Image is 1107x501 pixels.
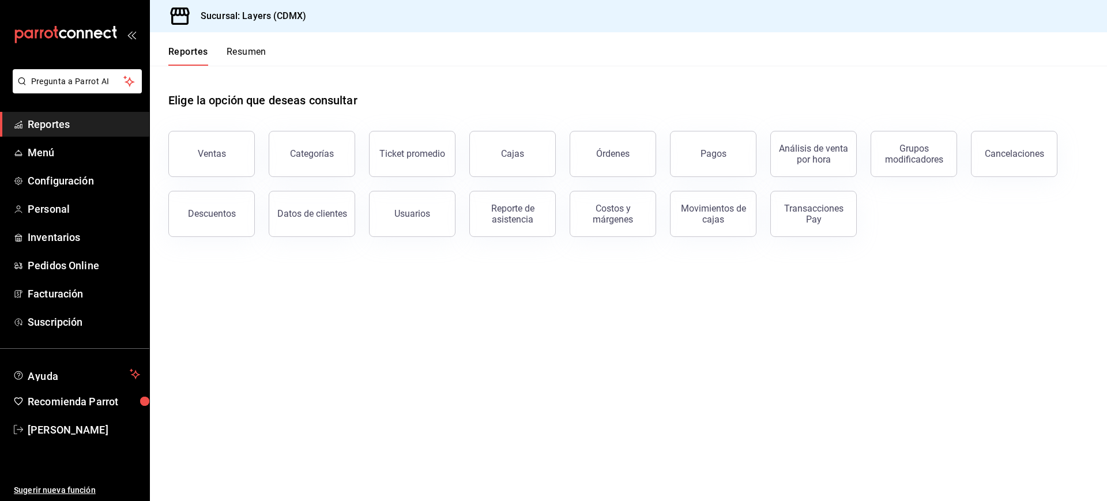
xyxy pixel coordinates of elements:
span: [PERSON_NAME] [28,422,140,438]
div: navigation tabs [168,46,266,66]
div: Descuentos [188,208,236,219]
div: Transacciones Pay [778,203,849,225]
div: Movimientos de cajas [677,203,749,225]
button: Usuarios [369,191,455,237]
span: Reportes [28,116,140,132]
div: Cancelaciones [985,148,1044,159]
div: Categorías [290,148,334,159]
button: Movimientos de cajas [670,191,756,237]
div: Órdenes [596,148,630,159]
a: Cajas [469,131,556,177]
button: Ticket promedio [369,131,455,177]
span: Facturación [28,286,140,302]
div: Costos y márgenes [577,203,649,225]
div: Análisis de venta por hora [778,143,849,165]
span: Sugerir nueva función [14,484,140,496]
div: Ventas [198,148,226,159]
div: Ticket promedio [379,148,445,159]
span: Recomienda Parrot [28,394,140,409]
span: Suscripción [28,314,140,330]
button: open_drawer_menu [127,30,136,39]
span: Pregunta a Parrot AI [31,76,124,88]
button: Costos y márgenes [570,191,656,237]
a: Pregunta a Parrot AI [8,84,142,96]
span: Inventarios [28,229,140,245]
span: Menú [28,145,140,160]
button: Pagos [670,131,756,177]
button: Grupos modificadores [871,131,957,177]
span: Configuración [28,173,140,189]
div: Cajas [501,147,525,161]
button: Categorías [269,131,355,177]
button: Reportes [168,46,208,66]
span: Ayuda [28,367,125,381]
button: Órdenes [570,131,656,177]
div: Grupos modificadores [878,143,950,165]
button: Reporte de asistencia [469,191,556,237]
h3: Sucursal: Layers (CDMX) [191,9,306,23]
button: Ventas [168,131,255,177]
div: Datos de clientes [277,208,347,219]
div: Pagos [701,148,726,159]
button: Descuentos [168,191,255,237]
button: Análisis de venta por hora [770,131,857,177]
span: Pedidos Online [28,258,140,273]
h1: Elige la opción que deseas consultar [168,92,357,109]
button: Pregunta a Parrot AI [13,69,142,93]
span: Personal [28,201,140,217]
div: Usuarios [394,208,430,219]
button: Resumen [227,46,266,66]
button: Cancelaciones [971,131,1057,177]
div: Reporte de asistencia [477,203,548,225]
button: Datos de clientes [269,191,355,237]
button: Transacciones Pay [770,191,857,237]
